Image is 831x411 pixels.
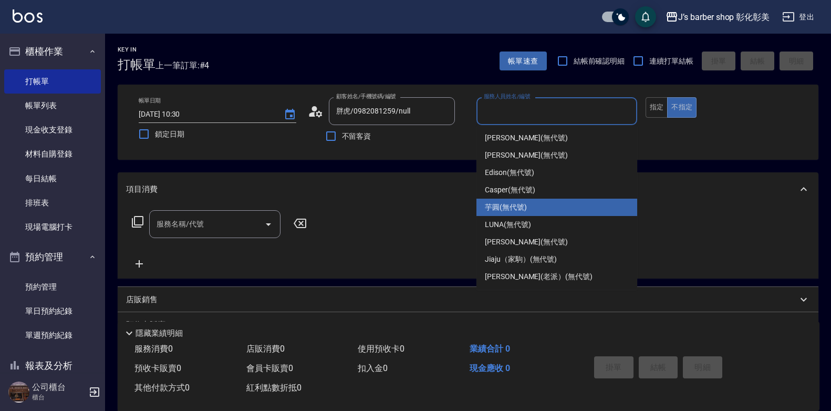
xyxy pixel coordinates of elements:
img: Logo [13,9,43,23]
span: 店販消費 0 [246,344,285,354]
label: 服務人員姓名/編號 [484,93,530,100]
a: 單週預約紀錄 [4,323,101,347]
button: J’s barber shop 彰化彰美 [661,6,774,28]
a: 預約管理 [4,275,101,299]
span: 結帳前確認明細 [574,56,625,67]
span: 鎖定日期 [155,129,184,140]
span: LUNA (無代號) [485,219,531,230]
p: 店販銷售 [126,294,158,305]
p: 櫃台 [32,393,86,402]
span: 業績合計 0 [470,344,510,354]
span: 現金應收 0 [470,363,510,373]
button: 預約管理 [4,243,101,271]
div: J’s barber shop 彰化彰美 [678,11,770,24]
p: 預收卡販賣 [126,320,165,331]
span: [PERSON_NAME] (無代號) [485,132,568,143]
button: save [635,6,656,27]
div: 店販銷售 [118,287,818,312]
span: Casper (無代號) [485,184,535,196]
label: 帳單日期 [139,97,161,105]
button: 帳單速查 [500,52,547,71]
a: 現金收支登錄 [4,118,101,142]
span: 芋圓 (無代號) [485,202,527,213]
span: 服務消費 0 [134,344,173,354]
div: 項目消費 [118,172,818,206]
a: 每日結帳 [4,167,101,191]
span: 預收卡販賣 0 [134,363,181,373]
p: 項目消費 [126,184,158,195]
h3: 打帳單 [118,57,155,72]
span: 上一筆訂單:#4 [155,59,210,72]
a: 材料自購登錄 [4,142,101,166]
span: 不留客資 [342,131,371,142]
button: 指定 [646,97,668,118]
button: 登出 [778,7,818,27]
p: 隱藏業績明細 [136,328,183,339]
a: 打帳單 [4,69,101,94]
span: 使用預收卡 0 [358,344,404,354]
span: [PERSON_NAME](老派） (無代號) [485,271,593,282]
span: Edison (無代號) [485,167,534,178]
h2: Key In [118,46,155,53]
span: Jiaju（家駒） (無代號) [485,254,557,265]
h5: 公司櫃台 [32,382,86,393]
img: Person [8,382,29,403]
span: 連續打單結帳 [649,56,693,67]
span: 其他付款方式 0 [134,383,190,393]
button: 櫃檯作業 [4,38,101,65]
button: 報表及分析 [4,352,101,379]
button: 不指定 [667,97,697,118]
button: Choose date, selected date is 2025-10-15 [277,102,303,127]
label: 顧客姓名/手機號碼/編號 [336,93,396,100]
a: 單日預約紀錄 [4,299,101,323]
span: 會員卡販賣 0 [246,363,293,373]
a: 排班表 [4,191,101,215]
span: 紅利點數折抵 0 [246,383,302,393]
a: 現場電腦打卡 [4,215,101,239]
span: [PERSON_NAME] (無代號) [485,150,568,161]
div: 預收卡販賣 [118,312,818,337]
span: 扣入金 0 [358,363,388,373]
input: YYYY/MM/DD hh:mm [139,106,273,123]
span: [PERSON_NAME] (無代號) [485,237,568,248]
a: 帳單列表 [4,94,101,118]
button: Open [260,216,277,233]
